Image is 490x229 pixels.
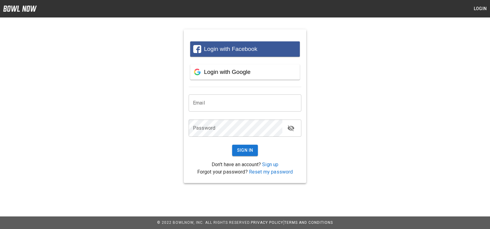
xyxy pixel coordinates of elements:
button: Sign In [232,145,258,156]
button: toggle password visibility [285,122,297,134]
button: Login with Facebook [190,41,300,57]
span: © 2022 BowlNow, Inc. All Rights Reserved. [157,220,251,225]
a: Privacy Policy [251,220,283,225]
span: Login with Google [204,69,251,75]
a: Sign up [262,162,278,167]
a: Reset my password [249,169,293,175]
button: Login [470,3,490,14]
img: logo [3,6,37,12]
p: Forgot your password? [189,168,301,176]
span: Login with Facebook [204,46,257,52]
button: Login with Google [190,64,300,80]
a: Terms and Conditions [284,220,333,225]
p: Don't have an account? [189,161,301,168]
